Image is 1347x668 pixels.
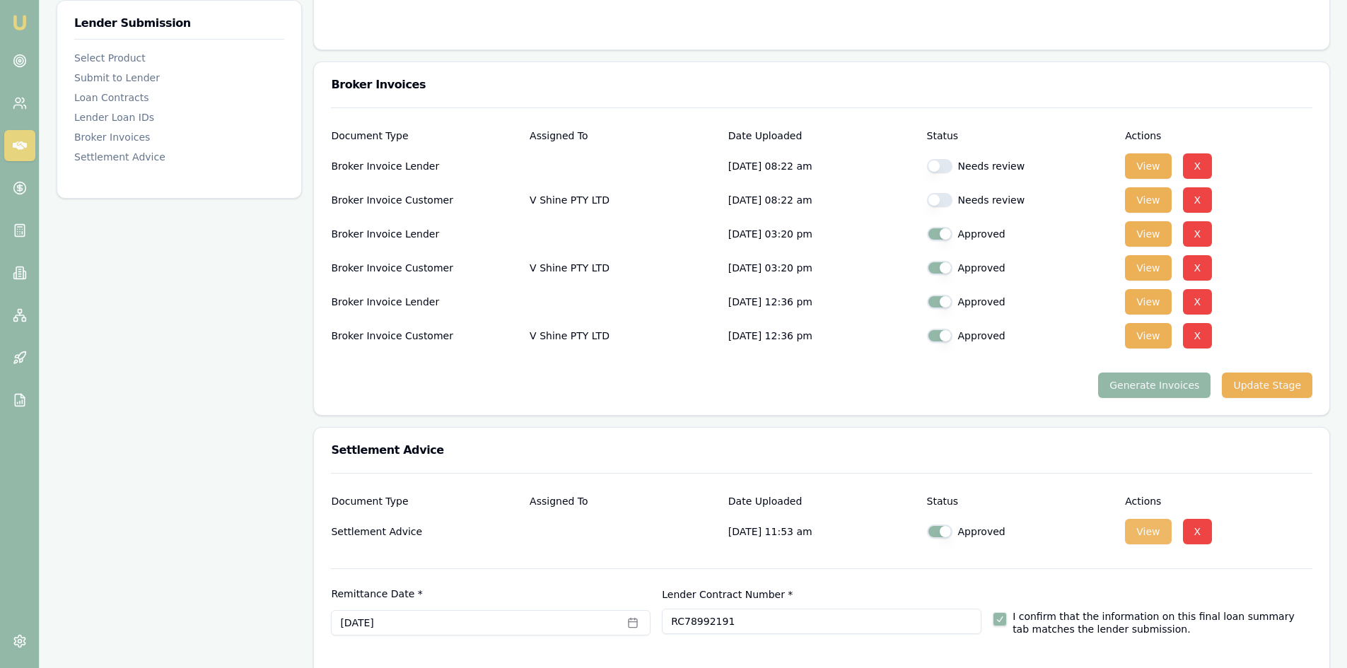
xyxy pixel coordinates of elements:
h3: Settlement Advice [331,445,1312,456]
button: X [1183,221,1213,247]
p: [DATE] 12:36 pm [728,322,916,350]
button: View [1125,255,1171,281]
div: Assigned To [530,131,717,141]
p: V Shine PTY LTD [530,254,717,282]
button: View [1125,153,1171,179]
div: Select Product [74,51,284,65]
label: Remittance Date * [331,589,651,599]
button: View [1125,323,1171,348]
div: Needs review [927,159,1114,173]
div: Settlement Advice [331,517,518,546]
div: Document Type [331,496,518,506]
p: [DATE] 11:53 am [728,517,916,546]
div: Broker Invoice Customer [331,254,518,282]
div: Lender Loan IDs [74,110,284,124]
div: Broker Invoices [74,130,284,144]
div: Document Type [331,131,518,141]
button: X [1183,519,1213,544]
p: V Shine PTY LTD [530,322,717,350]
button: View [1125,187,1171,213]
div: Approved [927,525,1114,539]
p: [DATE] 08:22 am [728,152,916,180]
div: Loan Contracts [74,90,284,105]
p: [DATE] 03:20 pm [728,254,916,282]
button: [DATE] [331,610,651,635]
label: I confirm that the information on this final loan summary tab matches the lender submission. [1013,611,1312,635]
div: Status [927,131,1114,141]
div: Approved [927,329,1114,343]
button: X [1183,323,1213,348]
img: emu-icon-u.png [11,14,28,31]
div: Actions [1125,131,1312,141]
button: X [1183,255,1213,281]
button: X [1183,289,1213,315]
div: Approved [927,295,1114,309]
button: Update Stage [1222,373,1312,398]
div: Actions [1125,496,1312,506]
p: [DATE] 08:22 am [728,186,916,214]
div: Broker Invoice Lender [331,220,518,248]
div: Broker Invoice Lender [331,152,518,180]
button: X [1183,187,1213,213]
p: V Shine PTY LTD [530,186,717,214]
p: [DATE] 03:20 pm [728,220,916,248]
div: Status [927,496,1114,506]
p: [DATE] 12:36 pm [728,288,916,316]
div: Broker Invoice Customer [331,186,518,214]
div: Date Uploaded [728,131,916,141]
div: Broker Invoice Customer [331,322,518,350]
label: Lender Contract Number * [662,589,793,600]
div: Needs review [927,193,1114,207]
button: Generate Invoices [1098,373,1211,398]
button: View [1125,289,1171,315]
div: Date Uploaded [728,496,916,506]
button: X [1183,153,1213,179]
div: Assigned To [530,496,717,506]
div: Approved [927,227,1114,241]
h3: Broker Invoices [331,79,1312,90]
h3: Lender Submission [74,18,284,29]
div: Approved [927,261,1114,275]
button: View [1125,221,1171,247]
div: Submit to Lender [74,71,284,85]
button: View [1125,519,1171,544]
div: Broker Invoice Lender [331,288,518,316]
div: Settlement Advice [74,150,284,164]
